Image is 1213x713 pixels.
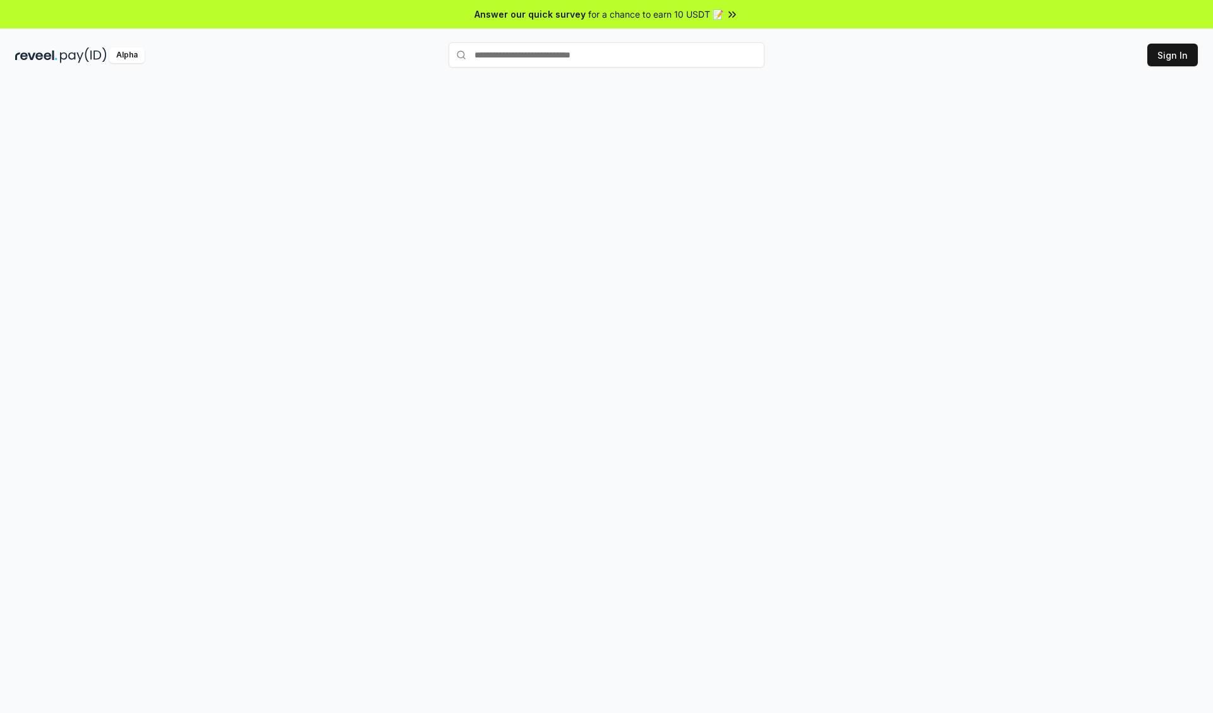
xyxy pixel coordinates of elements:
div: Alpha [109,47,145,63]
img: reveel_dark [15,47,57,63]
span: for a chance to earn 10 USDT 📝 [588,8,723,21]
img: pay_id [60,47,107,63]
button: Sign In [1147,44,1198,66]
span: Answer our quick survey [474,8,586,21]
